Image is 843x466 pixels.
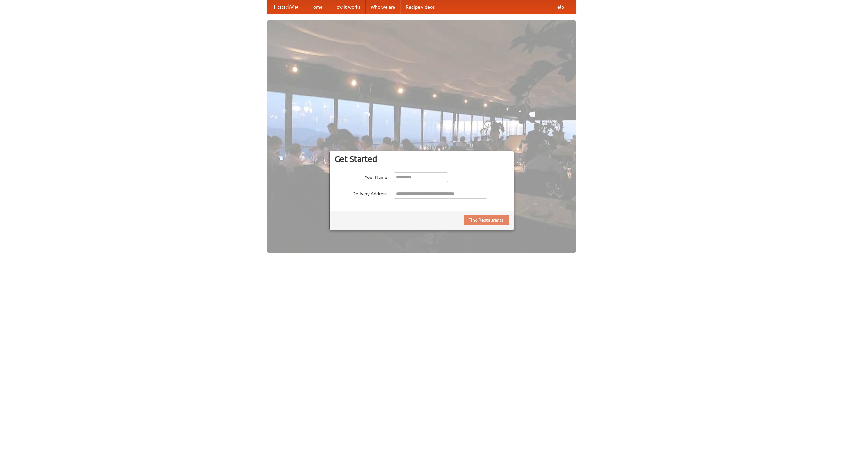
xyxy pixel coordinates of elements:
a: Recipe videos [400,0,440,14]
a: How it works [328,0,366,14]
a: Help [549,0,569,14]
a: Home [305,0,328,14]
h3: Get Started [335,154,509,164]
label: Your Name [335,172,387,180]
a: Who we are [366,0,400,14]
button: Find Restaurants! [464,215,509,225]
a: FoodMe [267,0,305,14]
label: Delivery Address [335,189,387,197]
